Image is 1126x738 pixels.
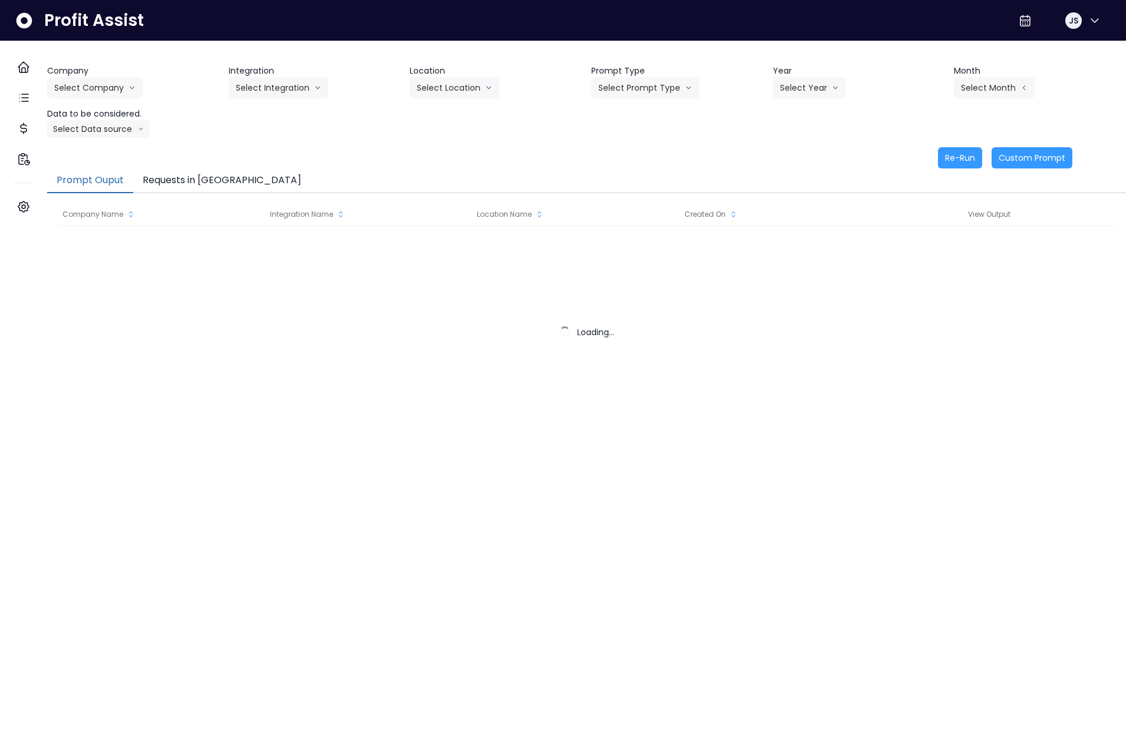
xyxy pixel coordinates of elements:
[47,120,150,138] button: Select Data sourcearrow down line
[229,65,401,77] header: Integration
[44,10,144,31] span: Profit Assist
[47,168,133,193] button: Prompt Ouput
[57,203,264,226] div: Company Name
[138,123,144,135] svg: arrow down line
[47,77,143,98] button: Select Companyarrow down line
[954,65,1126,77] header: Month
[314,82,321,94] svg: arrow down line
[47,108,219,120] header: Data to be considered.
[591,65,763,77] header: Prompt Type
[410,77,499,98] button: Select Locationarrow down line
[229,77,328,98] button: Select Integrationarrow down line
[938,147,982,168] button: Re-Run
[410,65,582,77] header: Location
[591,77,699,98] button: Select Prompt Typearrow down line
[1069,15,1078,27] span: JS
[992,147,1072,168] button: Custom Prompt
[264,203,471,226] div: Integration Name
[685,82,692,94] svg: arrow down line
[885,203,1093,226] div: View Output
[1020,82,1028,94] svg: arrow left line
[129,82,136,94] svg: arrow down line
[832,82,839,94] svg: arrow down line
[773,65,945,77] header: Year
[133,168,311,193] button: Requests in [GEOGRAPHIC_DATA]
[47,65,219,77] header: Company
[471,203,678,226] div: Location Name
[577,326,614,338] span: Loading...
[679,203,885,226] div: Created On
[485,82,492,94] svg: arrow down line
[773,77,846,98] button: Select Yeararrow down line
[954,77,1035,98] button: Select Montharrow left line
